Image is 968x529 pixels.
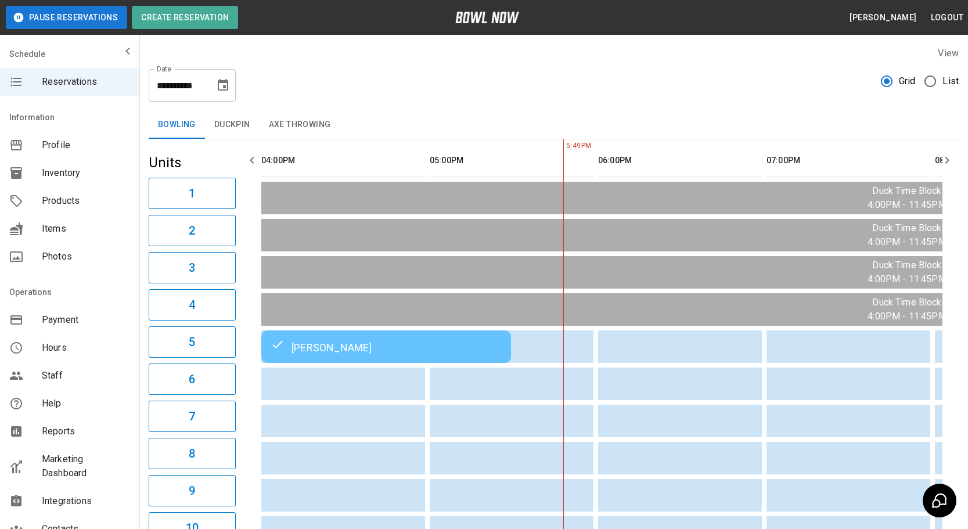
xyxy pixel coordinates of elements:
[42,75,130,89] span: Reservations
[149,178,236,209] button: 1
[42,138,130,152] span: Profile
[189,333,195,351] h6: 5
[189,296,195,314] h6: 4
[149,215,236,246] button: 2
[189,444,195,463] h6: 8
[845,7,921,28] button: [PERSON_NAME]
[926,7,968,28] button: Logout
[42,452,130,480] span: Marketing Dashboard
[942,74,959,88] span: List
[430,144,593,177] th: 05:00PM
[149,438,236,469] button: 8
[205,111,260,139] button: Duckpin
[271,340,502,354] div: [PERSON_NAME]
[598,144,762,177] th: 06:00PM
[260,111,340,139] button: Axe Throwing
[149,364,236,395] button: 6
[189,407,195,426] h6: 7
[211,74,235,97] button: Choose date, selected date is Aug 15, 2025
[132,6,238,29] button: Create Reservation
[189,184,195,203] h6: 1
[149,111,205,139] button: Bowling
[455,12,519,23] img: logo
[42,194,130,208] span: Products
[189,258,195,277] h6: 3
[6,6,127,29] button: Pause Reservations
[938,48,959,59] label: View
[767,144,930,177] th: 07:00PM
[42,341,130,355] span: Hours
[149,401,236,432] button: 7
[899,74,916,88] span: Grid
[42,397,130,411] span: Help
[42,166,130,180] span: Inventory
[189,370,195,388] h6: 6
[42,313,130,327] span: Payment
[149,111,959,139] div: inventory tabs
[563,141,566,152] span: 5:49PM
[189,221,195,240] h6: 2
[149,289,236,321] button: 4
[42,250,130,264] span: Photos
[261,144,425,177] th: 04:00PM
[149,326,236,358] button: 5
[149,475,236,506] button: 9
[189,481,195,500] h6: 9
[149,252,236,283] button: 3
[42,424,130,438] span: Reports
[42,369,130,383] span: Staff
[149,153,236,172] h5: Units
[42,494,130,508] span: Integrations
[42,222,130,236] span: Items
